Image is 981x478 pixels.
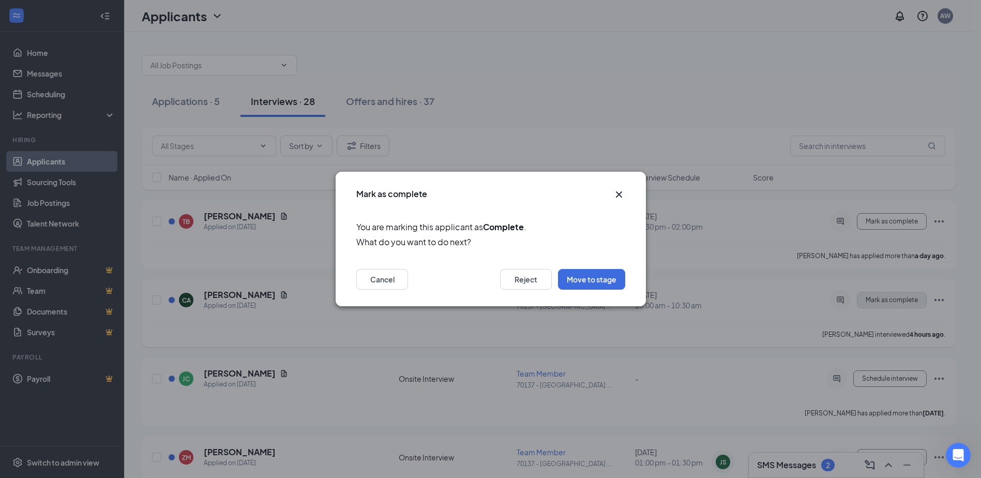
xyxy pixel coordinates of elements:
b: Complete [483,221,524,232]
svg: Cross [613,188,625,201]
span: What do you want to do next? [356,235,625,248]
h3: Mark as complete [356,188,427,200]
button: Reject [500,269,552,290]
button: Move to stage [558,269,625,290]
button: Cancel [356,269,408,290]
span: You are marking this applicant as . [356,220,625,233]
button: Close [613,188,625,201]
iframe: Intercom live chat [946,443,971,468]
